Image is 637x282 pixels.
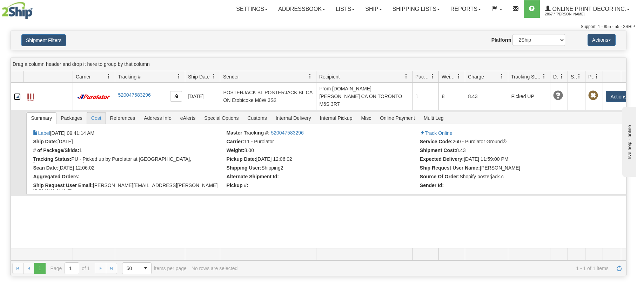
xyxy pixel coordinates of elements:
[188,73,209,80] span: Ship Date
[330,0,360,18] a: Lists
[242,266,609,271] span: 1 - 1 of 1 items
[420,112,448,124] span: Multi Leg
[227,156,256,162] strong: Pickup Date:
[140,112,176,124] span: Address Info
[33,147,224,154] li: 1
[442,73,456,80] span: Weight
[118,73,141,80] span: Tracking #
[465,83,508,110] td: 8.43
[185,83,220,110] td: [DATE]
[33,147,79,153] strong: # of Package/Skids:
[223,73,239,80] span: Sender
[106,112,140,124] span: References
[33,139,57,144] strong: Ship Date:
[220,83,316,110] td: POSTERJACK BL POSTERJACK BL CA ON Etobicoke M8W 3S2
[243,112,271,124] span: Customs
[122,262,187,274] span: items per page
[103,70,115,82] a: Carrier filter column settings
[420,156,464,162] strong: Expected Delivery:
[588,73,594,80] span: Pickup Status
[56,112,86,124] span: Packages
[227,147,244,153] strong: Weight:
[33,183,224,190] li: [PERSON_NAME][EMAIL_ADDRESS][PERSON_NAME][DOMAIN_NAME]
[5,6,65,11] div: live help - online
[33,156,71,162] strong: Tracking Status:
[588,34,616,46] button: Actions
[491,36,511,43] label: Platform
[227,139,418,146] li: 11 - Purolator
[445,0,486,18] a: Reports
[27,90,34,102] a: Label
[2,24,635,30] div: Support: 1 - 855 - 55 - 2SHIP
[420,174,460,179] strong: Source Of Order:
[227,139,244,144] strong: Carrier:
[621,105,636,177] iframe: chat widget
[400,70,412,82] a: Recipient filter column settings
[453,70,465,82] a: Weight filter column settings
[200,112,243,124] span: Special Options
[33,139,224,146] li: [DATE]
[420,183,444,188] strong: Sender Id:
[420,165,480,171] strong: Ship Request User Name:
[227,165,418,172] li: Shipping2 (23707)
[122,262,152,274] span: Page sizes drop down
[33,174,79,179] strong: Aggregated Orders:
[34,263,45,274] span: Page 1
[573,70,585,82] a: Shipment Issues filter column settings
[545,11,598,18] span: 2867 / [PERSON_NAME]
[173,70,185,82] a: Tracking # filter column settings
[420,147,456,153] strong: Shipment Cost:
[420,174,611,181] li: Shopify posterjack.c
[316,112,357,124] span: Internal Pickup
[360,0,387,18] a: Ship
[273,0,330,18] a: Addressbook
[319,73,340,80] span: Recipient
[176,112,200,124] span: eAlerts
[376,112,419,124] span: Online Payment
[420,130,452,136] a: Track Online
[588,91,598,101] span: Pickup Not Assigned
[304,70,316,82] a: Sender filter column settings
[21,34,66,46] button: Shipment Filters
[27,112,56,124] span: Summary
[571,73,577,80] span: Shipment Issues
[606,91,634,102] button: Actions
[271,112,315,124] span: Internal Delivery
[420,156,611,163] li: [DATE] 11:59:00 PM
[227,174,279,179] strong: Alternate Shipment Id:
[556,70,568,82] a: Delivery Status filter column settings
[468,73,484,80] span: Charge
[316,83,412,110] td: From [DOMAIN_NAME] [PERSON_NAME] CA ON TORONTO M6S 3R7
[591,70,603,82] a: Pickup Status filter column settings
[387,0,445,18] a: Shipping lists
[11,57,626,71] div: grid grouping header
[508,83,550,110] td: Picked UP
[227,147,418,154] li: 8.00
[420,147,611,154] li: 8.43
[14,93,21,100] a: Collapse
[553,91,563,101] span: Unknown
[33,156,224,163] li: PU - Picked up by Purolator at [GEOGRAPHIC_DATA], [GEOGRAPHIC_DATA]
[538,70,550,82] a: Tracking Status filter column settings
[438,83,465,110] td: 8
[415,73,430,80] span: Packages
[170,91,182,102] button: Copy to clipboard
[553,73,559,80] span: Delivery Status
[2,2,33,19] img: logo2867.jpg
[33,165,58,171] strong: Scan Date:
[118,92,150,98] a: 520047583296
[427,70,438,82] a: Packages filter column settings
[76,73,91,80] span: Carrier
[227,183,248,188] strong: Pickup #:
[227,130,270,136] strong: Master Tracking #:
[87,112,106,124] span: Cost
[412,83,438,110] td: 1
[496,70,508,82] a: Charge filter column settings
[227,165,262,171] strong: Shipping User:
[33,165,224,172] li: [DATE] 12:06:02
[33,130,224,137] li: [DATE] 09:41:14 AM
[227,156,418,163] li: [DATE] 12:06:02
[33,130,50,136] a: Label
[511,73,542,80] span: Tracking Status
[76,94,112,99] img: 11 - Purolator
